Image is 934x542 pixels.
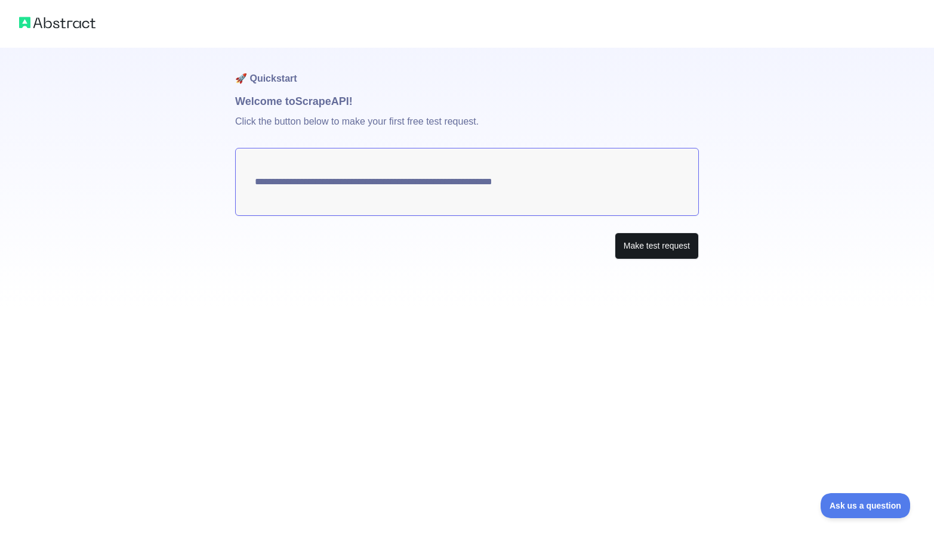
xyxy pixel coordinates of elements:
[821,493,910,518] iframe: Toggle Customer Support
[615,233,699,259] button: Make test request
[19,14,95,31] img: Abstract logo
[235,48,699,93] h1: 🚀 Quickstart
[235,110,699,148] p: Click the button below to make your first free test request.
[235,93,699,110] h1: Welcome to Scrape API!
